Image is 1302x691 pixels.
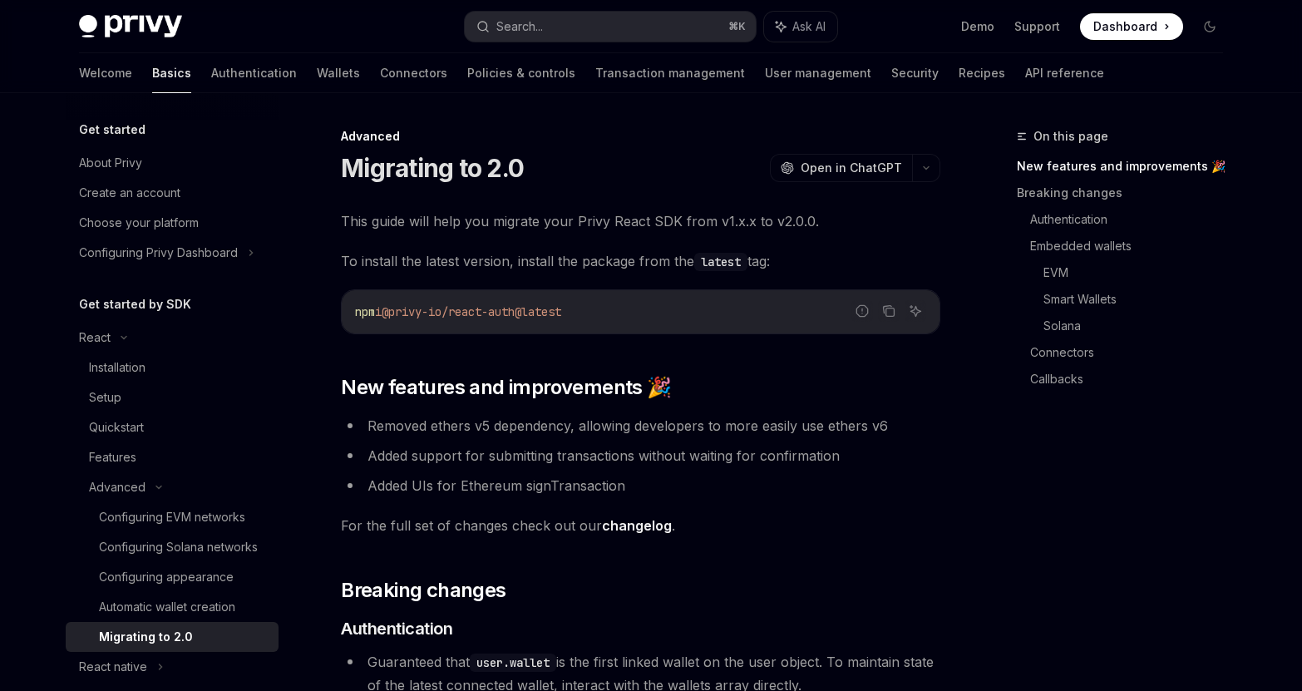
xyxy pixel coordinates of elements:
a: Welcome [79,53,132,93]
a: Connectors [1030,339,1236,366]
a: Basics [152,53,191,93]
span: Open in ChatGPT [801,160,902,176]
div: Configuring appearance [99,567,234,587]
h5: Get started by SDK [79,294,191,314]
a: Transaction management [595,53,745,93]
span: Breaking changes [341,577,506,604]
div: Choose your platform [79,213,199,233]
div: Search... [496,17,543,37]
button: Ask AI [764,12,837,42]
div: Automatic wallet creation [99,597,235,617]
li: Added support for submitting transactions without waiting for confirmation [341,444,940,467]
div: Configuring Solana networks [99,537,258,557]
div: Create an account [79,183,180,203]
h1: Migrating to 2.0 [341,153,524,183]
span: Ask AI [792,18,826,35]
div: About Privy [79,153,142,173]
a: Demo [961,18,994,35]
div: Configuring Privy Dashboard [79,243,238,263]
a: Recipes [959,53,1005,93]
span: Authentication [341,617,452,640]
code: user.wallet [470,654,556,672]
span: npm [355,304,375,319]
span: ⌘ K [728,20,746,33]
a: Setup [66,383,279,412]
a: Authentication [1030,206,1236,233]
a: Configuring Solana networks [66,532,279,562]
a: API reference [1025,53,1104,93]
button: Ask AI [905,300,926,322]
a: About Privy [66,148,279,178]
a: New features and improvements 🎉 [1017,153,1236,180]
img: dark logo [79,15,182,38]
a: Solana [1043,313,1236,339]
a: Configuring appearance [66,562,279,592]
span: i [375,304,382,319]
span: Dashboard [1093,18,1157,35]
span: On this page [1033,126,1108,146]
button: Report incorrect code [851,300,873,322]
div: React [79,328,111,348]
div: Setup [89,387,121,407]
a: Configuring EVM networks [66,502,279,532]
a: Choose your platform [66,208,279,238]
span: New features and improvements 🎉 [341,374,671,401]
code: latest [694,253,747,271]
a: Authentication [211,53,297,93]
a: Callbacks [1030,366,1236,392]
a: Support [1014,18,1060,35]
a: Breaking changes [1017,180,1236,206]
div: Configuring EVM networks [99,507,245,527]
button: Search...⌘K [465,12,756,42]
a: Embedded wallets [1030,233,1236,259]
div: Features [89,447,136,467]
a: Create an account [66,178,279,208]
span: For the full set of changes check out our . [341,514,940,537]
a: Quickstart [66,412,279,442]
div: Quickstart [89,417,144,437]
div: Installation [89,358,145,378]
a: EVM [1043,259,1236,286]
a: Security [891,53,939,93]
button: Copy the contents from the code block [878,300,900,322]
a: User management [765,53,871,93]
a: changelog [602,517,672,535]
a: Dashboard [1080,13,1183,40]
button: Toggle dark mode [1196,13,1223,40]
a: Installation [66,353,279,383]
span: To install the latest version, install the package from the tag: [341,249,940,273]
a: Smart Wallets [1043,286,1236,313]
div: Advanced [89,477,145,497]
li: Added UIs for Ethereum signTransaction [341,474,940,497]
div: Migrating to 2.0 [99,627,193,647]
a: Migrating to 2.0 [66,622,279,652]
button: Open in ChatGPT [770,154,912,182]
a: Wallets [317,53,360,93]
li: Removed ethers v5 dependency, allowing developers to more easily use ethers v6 [341,414,940,437]
div: React native [79,657,147,677]
a: Features [66,442,279,472]
span: This guide will help you migrate your Privy React SDK from v1.x.x to v2.0.0. [341,210,940,233]
h5: Get started [79,120,145,140]
div: Advanced [341,128,940,145]
a: Automatic wallet creation [66,592,279,622]
span: @privy-io/react-auth@latest [382,304,561,319]
a: Policies & controls [467,53,575,93]
a: Connectors [380,53,447,93]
